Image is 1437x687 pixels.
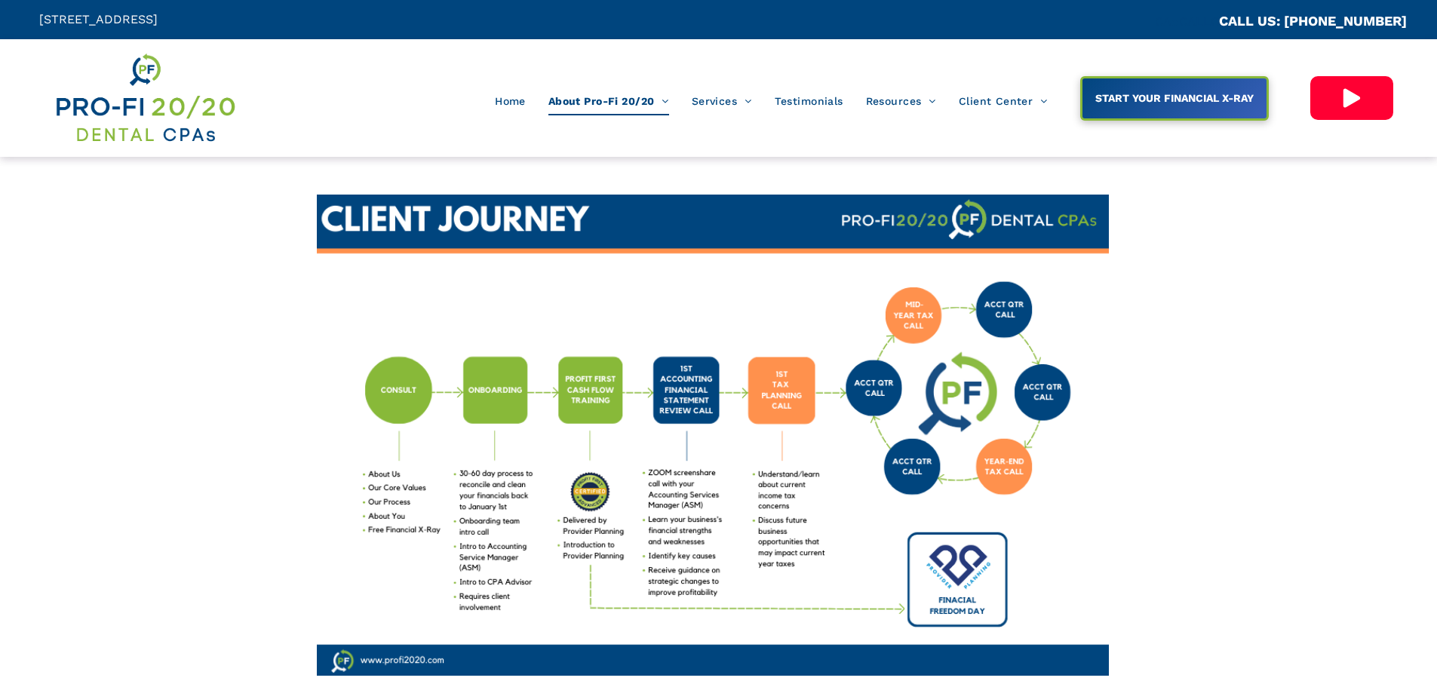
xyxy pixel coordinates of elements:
a: Client Center [947,87,1059,115]
span: [STREET_ADDRESS] [39,12,158,26]
a: Testimonials [763,87,855,115]
a: START YOUR FINANCIAL X-RAY [1080,76,1269,121]
span: CA::CALLC [1155,14,1219,29]
img: Get Dental CPA Consulting, Bookkeeping, & Bank Loans [54,51,236,146]
a: About Pro-Fi 20/20 [537,87,680,115]
a: Services [680,87,763,115]
img: Grow Your Dental Business with Our Dental CPA Consulting Services [317,195,1109,675]
a: CALL US: [PHONE_NUMBER] [1219,13,1407,29]
span: START YOUR FINANCIAL X-RAY [1090,84,1259,112]
a: Home [484,87,537,115]
a: Resources [855,87,947,115]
